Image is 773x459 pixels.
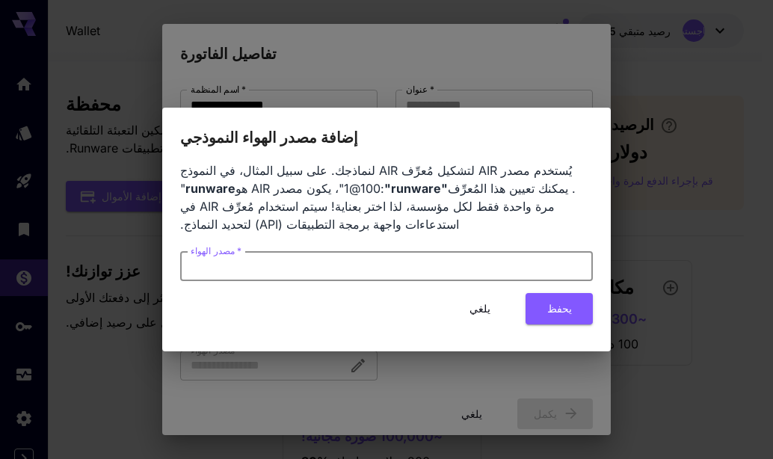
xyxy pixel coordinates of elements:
font: runware [185,181,235,196]
button: يحفظ [526,293,593,324]
font: يلغي [469,302,490,315]
font: :100@1"، يكون مصدر AIR هو [235,181,384,196]
font: يُستخدم مصدر AIR لتشكيل مُعرِّف AIR لنماذجك. على سبيل المثال، في النموذج " [180,163,572,196]
font: "runware" [384,181,448,196]
font: . يمكنك تعيين هذا المُعرِّف مرة واحدة فقط لكل مؤسسة، لذا اختر بعناية! سيتم استخدام مُعرِّف AIR في... [180,181,576,232]
font: يحفظ [547,302,572,315]
font: إضافة مصدر الهواء النموذجي [180,129,358,147]
font: مصدر الهواء [191,245,235,256]
button: يلغي [446,293,514,324]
